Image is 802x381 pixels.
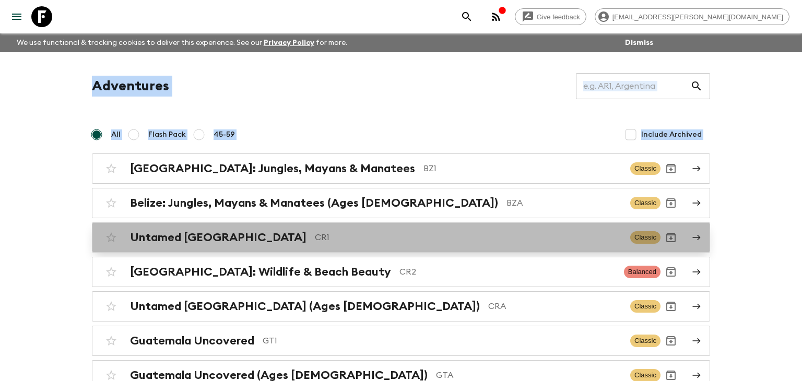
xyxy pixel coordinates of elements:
p: GT1 [263,335,622,347]
a: [GEOGRAPHIC_DATA]: Wildlife & Beach BeautyCR2BalancedArchive [92,257,710,287]
span: Classic [630,197,661,209]
p: BZA [506,197,622,209]
button: menu [6,6,27,27]
span: Classic [630,335,661,347]
p: BZ1 [423,162,622,175]
h1: Adventures [92,76,169,97]
span: 45-59 [214,129,235,140]
button: Archive [661,330,681,351]
button: Dismiss [622,35,656,50]
h2: Belize: Jungles, Mayans & Manatees (Ages [DEMOGRAPHIC_DATA]) [130,196,498,210]
h2: Guatemala Uncovered [130,334,254,348]
p: CR2 [399,266,616,278]
h2: [GEOGRAPHIC_DATA]: Wildlife & Beach Beauty [130,265,391,279]
span: Classic [630,231,661,244]
a: Give feedback [515,8,586,25]
span: Classic [630,300,661,313]
div: [EMAIL_ADDRESS][PERSON_NAME][DOMAIN_NAME] [595,8,789,25]
input: e.g. AR1, Argentina [576,72,690,101]
h2: Untamed [GEOGRAPHIC_DATA] (Ages [DEMOGRAPHIC_DATA]) [130,300,480,313]
button: Archive [661,227,681,248]
span: [EMAIL_ADDRESS][PERSON_NAME][DOMAIN_NAME] [607,13,789,21]
span: Balanced [624,266,661,278]
a: Untamed [GEOGRAPHIC_DATA]CR1ClassicArchive [92,222,710,253]
a: Belize: Jungles, Mayans & Manatees (Ages [DEMOGRAPHIC_DATA])BZAClassicArchive [92,188,710,218]
span: Give feedback [531,13,586,21]
h2: [GEOGRAPHIC_DATA]: Jungles, Mayans & Manatees [130,162,415,175]
button: Archive [661,158,681,179]
a: Guatemala UncoveredGT1ClassicArchive [92,326,710,356]
span: All [111,129,121,140]
p: CRA [488,300,622,313]
h2: Untamed [GEOGRAPHIC_DATA] [130,231,306,244]
button: Archive [661,296,681,317]
p: We use functional & tracking cookies to deliver this experience. See our for more. [13,33,351,52]
span: Include Archived [641,129,702,140]
a: Untamed [GEOGRAPHIC_DATA] (Ages [DEMOGRAPHIC_DATA])CRAClassicArchive [92,291,710,322]
span: Flash Pack [148,129,186,140]
button: Archive [661,261,681,282]
button: Archive [661,193,681,213]
a: Privacy Policy [264,39,314,46]
a: [GEOGRAPHIC_DATA]: Jungles, Mayans & ManateesBZ1ClassicArchive [92,153,710,184]
p: CR1 [315,231,622,244]
span: Classic [630,162,661,175]
button: search adventures [456,6,477,27]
